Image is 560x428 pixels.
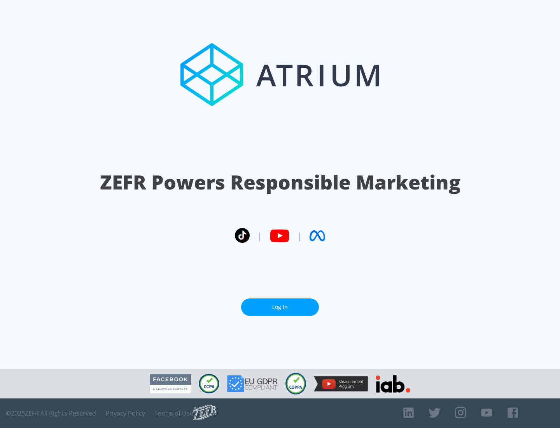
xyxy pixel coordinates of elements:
a: Log In [241,298,319,316]
img: GDPR Compliant [227,375,278,392]
a: Terms of Use [154,409,193,417]
span: | [257,230,262,242]
a: Privacy Policy [105,409,145,417]
h1: ZEFR Powers Responsible Marketing [100,169,460,196]
span: | [297,230,302,242]
img: CCPA Compliant [199,374,219,393]
img: COPPA Compliant [285,373,306,395]
img: YouTube Measurement Program [314,376,368,391]
img: Facebook Marketing Partner [150,374,191,394]
img: IAB [376,375,410,393]
span: © 2025 ZEFR All Rights Reserved [6,409,96,417]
